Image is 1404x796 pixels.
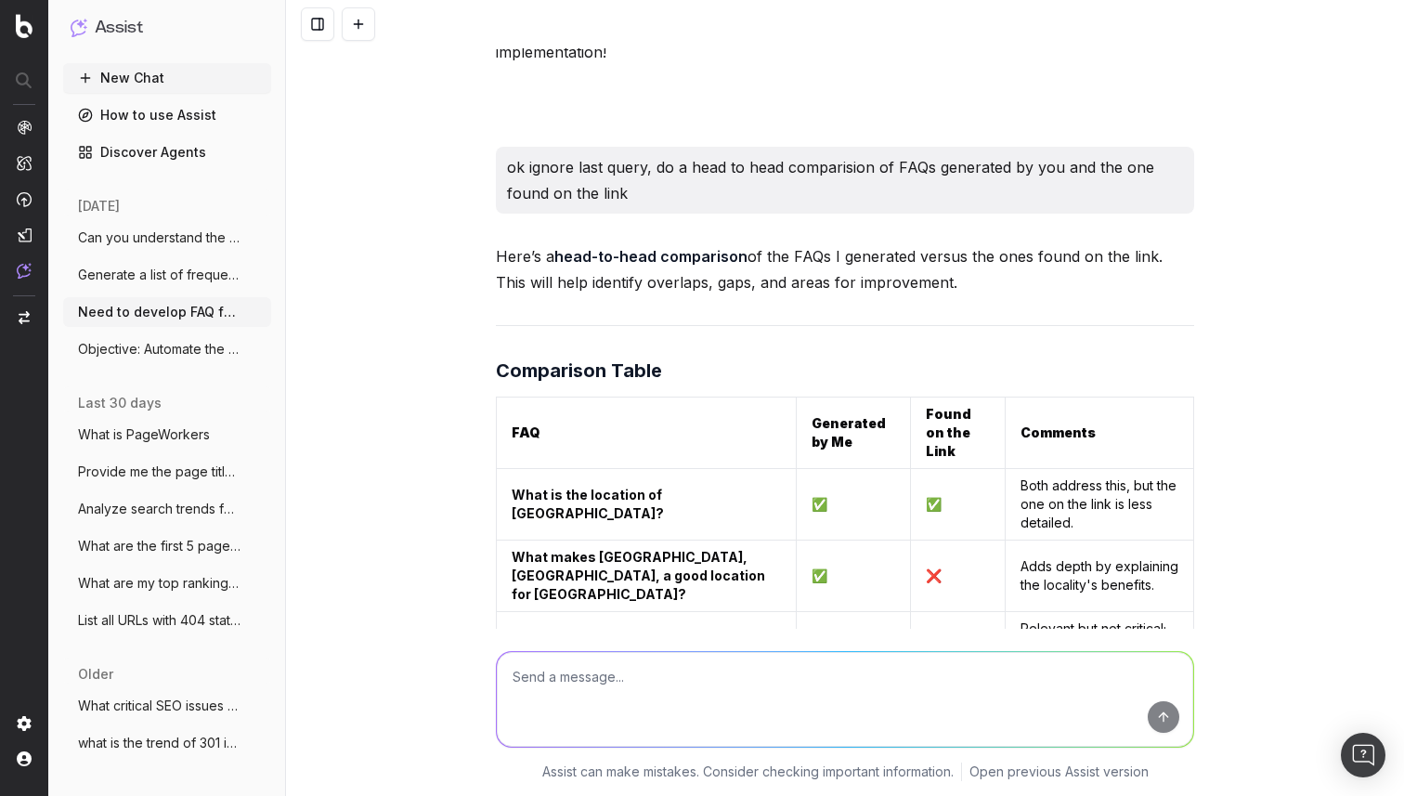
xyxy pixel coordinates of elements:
[63,297,271,327] button: Need to develop FAQ for a page
[78,394,162,412] span: last 30 days
[926,406,974,459] strong: Found on the Link
[63,531,271,561] button: What are the first 5 pages ranking for '
[496,243,1194,295] p: Here’s a of the FAQs I generated versus the ones found on the link. This will help identify overl...
[812,415,889,450] strong: Generated by Me
[1005,469,1193,541] td: Both address this, but the one on the link is less detailed.
[512,424,539,440] strong: FAQ
[63,457,271,487] button: Provide me the page title and a table of
[796,469,911,541] td: ✅
[95,15,143,41] h1: Assist
[78,197,120,215] span: [DATE]
[63,568,271,598] button: What are my top ranking pages?
[554,247,747,266] strong: head-to-head comparison
[17,263,32,279] img: Assist
[496,359,662,382] strong: Comparison Table
[63,606,271,635] button: List all URLs with 404 status code from
[16,14,32,38] img: Botify logo
[1020,424,1096,440] strong: Comments
[17,155,32,171] img: Intelligence
[1005,612,1193,684] td: Relevant but not critical; excluded in my version for brevity.
[78,463,241,481] span: Provide me the page title and a table of
[63,494,271,524] button: Analyze search trends for: housing and 9
[911,612,1005,684] td: ✅
[911,469,1005,541] td: ✅
[63,334,271,364] button: Objective: Automate the extraction, gene
[78,340,241,359] span: Objective: Automate the extraction, gene
[63,260,271,290] button: Generate a list of frequently asked ques
[78,665,113,684] span: older
[78,734,241,752] span: what is the trend of 301 in last 3 month
[1005,541,1193,612] td: Adds depth by explaining the locality's benefits.
[512,487,665,521] strong: What is the location of [GEOGRAPHIC_DATA]?
[796,612,911,684] td: ❌
[17,751,32,766] img: My account
[796,541,911,612] td: ✅
[19,311,30,324] img: Switch project
[911,541,1005,612] td: ❌
[63,420,271,450] button: What is PageWorkers
[17,191,32,207] img: Activation
[542,763,954,781] p: Assist can make mistakes. Consider checking important information.
[78,228,241,247] span: Can you understand the below page: https
[969,763,1149,781] a: Open previous Assist version
[78,611,241,630] span: List all URLs with 404 status code from
[78,303,241,321] span: Need to develop FAQ for a page
[78,425,210,444] span: What is PageWorkers
[512,549,768,602] strong: What makes [GEOGRAPHIC_DATA], [GEOGRAPHIC_DATA], a good location for [GEOGRAPHIC_DATA]?
[63,63,271,93] button: New Chat
[78,266,241,284] span: Generate a list of frequently asked ques
[63,691,271,721] button: What critical SEO issues need my attenti
[71,15,264,41] button: Assist
[63,223,271,253] button: Can you understand the below page: https
[63,137,271,167] a: Discover Agents
[63,100,271,130] a: How to use Assist
[497,652,1193,747] textarea: To enrich screen reader interactions, please activate Accessibility in Grammarly extension settings
[17,228,32,242] img: Studio
[507,154,1183,206] p: ok ignore last query, do a head to head comparision of FAQs generated by you and the one found on...
[78,697,241,715] span: What critical SEO issues need my attenti
[78,574,241,593] span: What are my top ranking pages?
[78,537,241,555] span: What are the first 5 pages ranking for '
[63,728,271,758] button: what is the trend of 301 in last 3 month
[17,716,32,731] img: Setting
[1341,733,1385,777] div: Open Intercom Messenger
[17,120,32,135] img: Analytics
[78,500,241,518] span: Analyze search trends for: housing and 9
[71,19,87,36] img: Assist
